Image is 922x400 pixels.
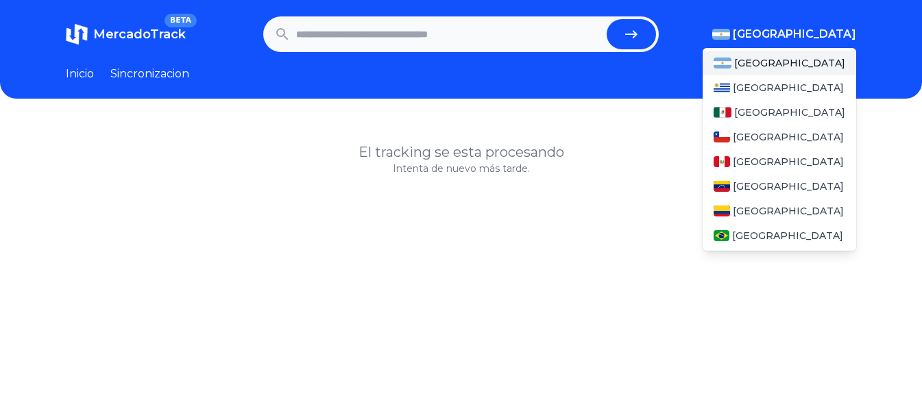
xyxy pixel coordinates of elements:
[703,223,856,248] a: Brasil[GEOGRAPHIC_DATA]
[734,56,845,70] span: [GEOGRAPHIC_DATA]
[733,26,856,42] span: [GEOGRAPHIC_DATA]
[714,230,729,241] img: Brasil
[733,81,844,95] span: [GEOGRAPHIC_DATA]
[703,125,856,149] a: Chile[GEOGRAPHIC_DATA]
[165,14,197,27] span: BETA
[714,82,730,93] img: Uruguay
[110,66,189,82] a: Sincronizacion
[712,29,730,40] img: Argentina
[733,155,844,168] span: [GEOGRAPHIC_DATA]
[714,132,730,142] img: Chile
[732,229,843,242] span: [GEOGRAPHIC_DATA]
[703,174,856,199] a: Venezuela[GEOGRAPHIC_DATA]
[66,162,856,175] p: Intenta de nuevo más tarde.
[703,75,856,100] a: Uruguay[GEOGRAPHIC_DATA]
[733,130,844,144] span: [GEOGRAPHIC_DATA]
[714,156,730,167] img: Peru
[66,23,186,45] a: MercadoTrackBETA
[66,66,94,82] a: Inicio
[66,23,88,45] img: MercadoTrack
[703,51,856,75] a: Argentina[GEOGRAPHIC_DATA]
[703,100,856,125] a: Mexico[GEOGRAPHIC_DATA]
[66,142,856,162] h1: El tracking se esta procesando
[714,107,731,118] img: Mexico
[714,181,730,192] img: Venezuela
[714,58,731,68] img: Argentina
[733,204,844,218] span: [GEOGRAPHIC_DATA]
[733,179,844,193] span: [GEOGRAPHIC_DATA]
[93,27,186,42] span: MercadoTrack
[703,149,856,174] a: Peru[GEOGRAPHIC_DATA]
[734,105,845,119] span: [GEOGRAPHIC_DATA]
[712,26,856,42] button: [GEOGRAPHIC_DATA]
[714,205,730,216] img: Colombia
[703,199,856,223] a: Colombia[GEOGRAPHIC_DATA]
